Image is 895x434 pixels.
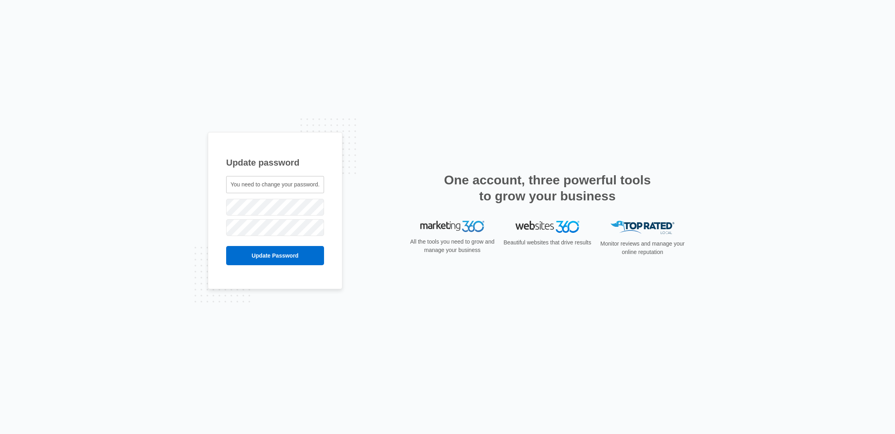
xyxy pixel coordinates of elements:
[515,221,579,232] img: Websites 360
[231,181,320,188] span: You need to change your password.
[420,221,484,232] img: Marketing 360
[598,240,687,256] p: Monitor reviews and manage your online reputation
[408,238,497,254] p: All the tools you need to grow and manage your business
[503,238,592,247] p: Beautiful websites that drive results
[226,246,324,265] input: Update Password
[611,221,674,234] img: Top Rated Local
[442,172,653,204] h2: One account, three powerful tools to grow your business
[226,156,324,169] h1: Update password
